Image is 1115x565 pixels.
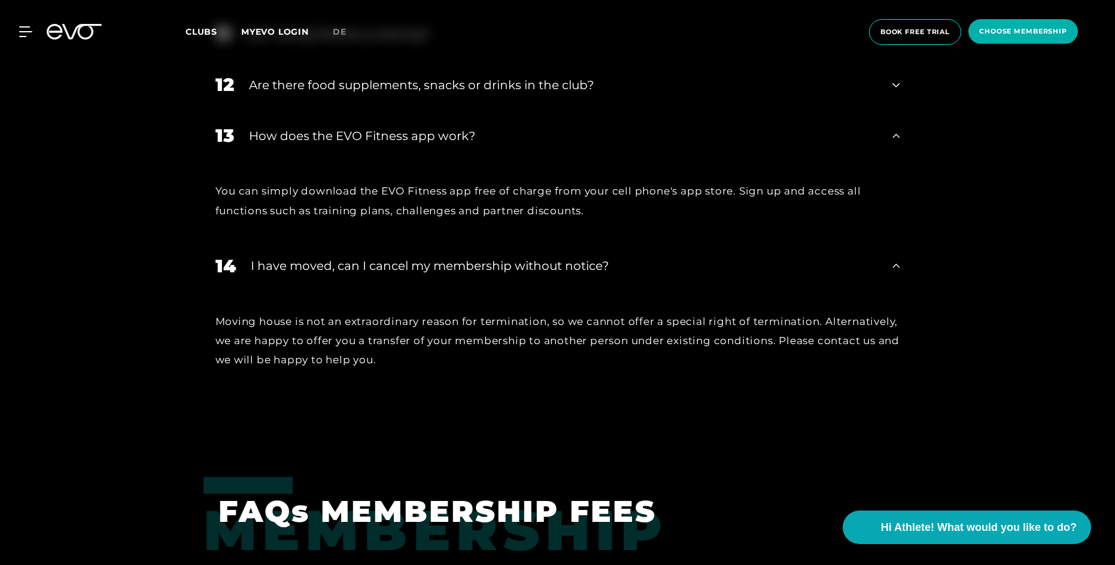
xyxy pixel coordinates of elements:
div: Are there food supplements, snacks or drinks in the club? [249,76,878,94]
span: de [333,26,347,37]
a: book free trial [865,19,965,45]
div: 14 [215,253,236,280]
div: I have moved, can I cancel my membership without notice? [251,257,878,275]
a: choose membership [965,19,1081,45]
div: Moving house is not an extraordinary reason for termination, so we cannot offer a special right o... [215,312,900,370]
a: Clubs [186,26,241,37]
span: book free trial [880,27,950,37]
a: de [333,25,361,39]
button: Hi Athlete! What would you like to do? [843,511,1091,544]
h1: FAQs MEMBERSHIP FEES [218,492,882,531]
div: 13 [215,122,234,149]
span: Hi Athlete! What would you like to do? [881,520,1077,536]
a: MYEVO LOGIN [241,26,309,37]
div: You can simply download the EVO Fitness app free of charge from your cell phone's app store. Sign... [215,181,900,220]
div: 12 [215,71,234,98]
span: Clubs [186,26,217,37]
span: choose membership [979,26,1067,37]
div: How does the EVO Fitness app work? [249,127,878,145]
